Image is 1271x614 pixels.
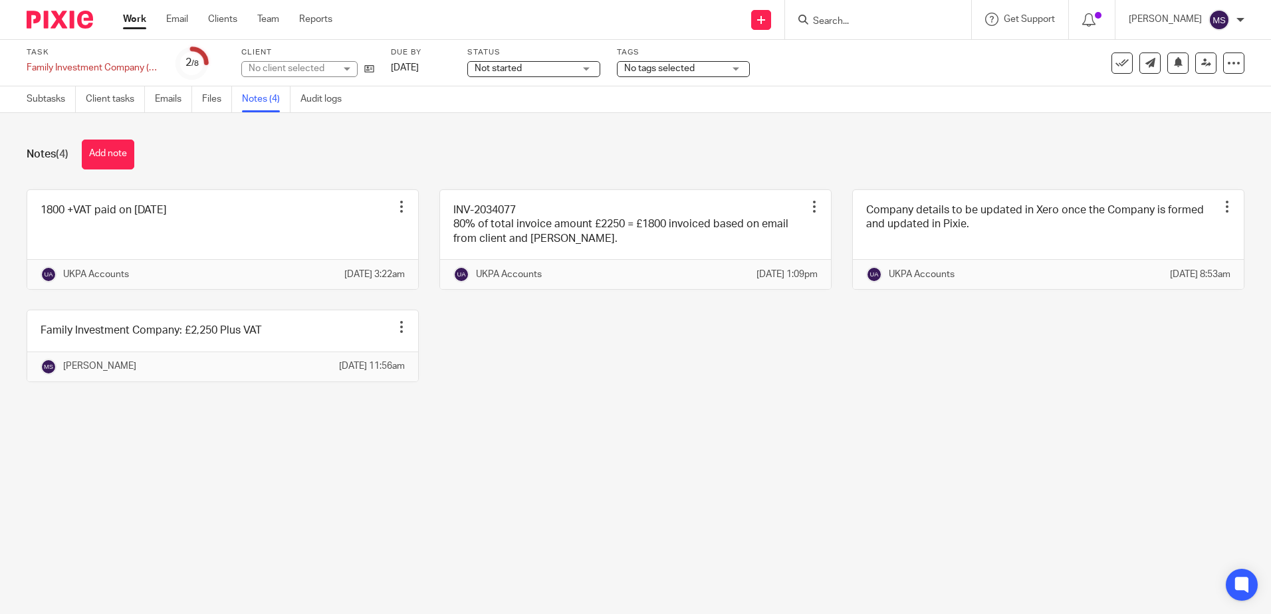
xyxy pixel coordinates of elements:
a: Client tasks [86,86,145,112]
a: Files [202,86,232,112]
span: No tags selected [624,64,695,73]
p: [PERSON_NAME] [1129,13,1202,26]
img: Pixie [27,11,93,29]
label: Status [467,47,600,58]
div: No client selected [249,62,335,75]
a: Team [257,13,279,26]
a: Reports [299,13,332,26]
a: Subtasks [27,86,76,112]
label: Client [241,47,374,58]
p: UKPA Accounts [476,268,542,281]
img: svg%3E [1209,9,1230,31]
img: svg%3E [866,266,882,282]
label: Tags [617,47,750,58]
div: Family Investment Company (FIC) [27,61,160,74]
a: Audit logs [300,86,352,112]
a: Emails [155,86,192,112]
p: UKPA Accounts [63,268,129,281]
a: Notes (4) [242,86,290,112]
p: [DATE] 1:09pm [756,268,818,281]
p: [DATE] 8:53am [1170,268,1230,281]
small: /8 [191,60,199,67]
p: [DATE] 11:56am [339,359,405,373]
a: Clients [208,13,237,26]
img: svg%3E [41,359,57,375]
input: Search [812,16,931,28]
label: Task [27,47,160,58]
span: Get Support [1004,15,1055,24]
img: svg%3E [41,266,57,282]
img: svg%3E [453,266,469,282]
p: [PERSON_NAME] [63,359,136,373]
div: 2 [185,55,199,70]
a: Work [123,13,146,26]
span: Not started [475,64,522,73]
span: (4) [56,149,68,159]
label: Due by [391,47,451,58]
a: Email [166,13,188,26]
h1: Notes [27,148,68,161]
p: [DATE] 3:22am [344,268,405,281]
p: UKPA Accounts [889,268,955,281]
button: Add note [82,140,134,169]
span: [DATE] [391,63,419,72]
